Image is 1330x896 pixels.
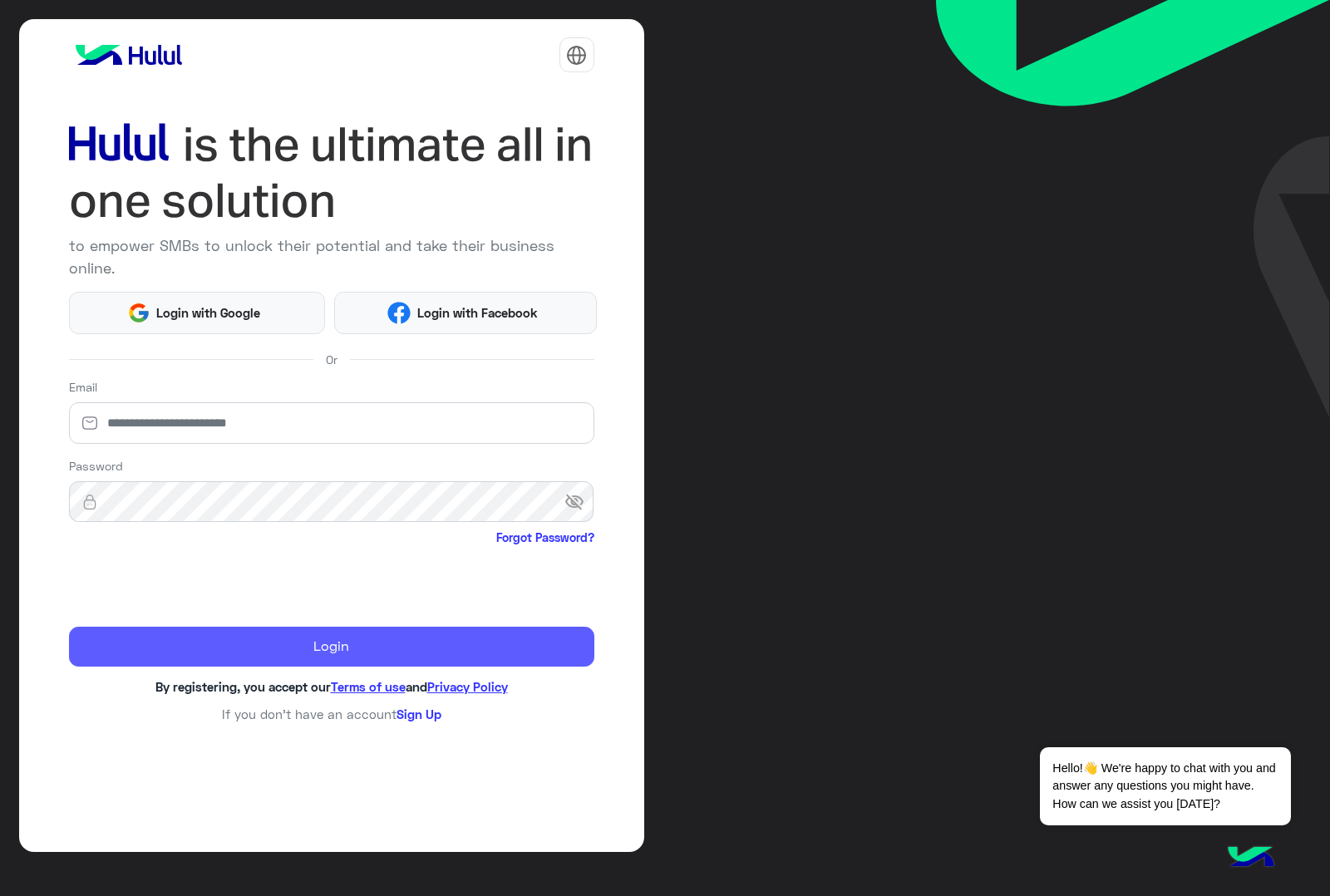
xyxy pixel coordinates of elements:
img: logo [69,38,189,71]
span: Login with Google [150,303,267,322]
label: Password [69,457,123,475]
img: hulul-logo.png [1222,830,1280,888]
img: Facebook [387,302,411,325]
img: tab [566,45,587,66]
a: Privacy Policy [427,679,508,694]
button: Login [69,627,594,667]
span: By registering, you accept our [155,679,331,694]
img: email [69,415,111,431]
p: to empower SMBs to unlock their potential and take their business online. [69,234,594,279]
a: Forgot Password? [496,529,594,546]
a: Sign Up [397,706,441,721]
img: Google [127,302,150,325]
span: Hello!👋 We're happy to chat with you and answer any questions you might have. How can we assist y... [1040,747,1290,825]
img: hululLoginTitle_EN.svg [69,116,594,229]
iframe: reCAPTCHA [69,549,322,614]
button: Login with Facebook [334,292,597,334]
h6: If you don’t have an account [69,706,594,721]
button: Login with Google [69,292,326,334]
span: Login with Facebook [411,303,544,322]
img: lock [69,494,111,510]
span: and [406,679,427,694]
a: Terms of use [331,679,406,694]
label: Email [69,378,97,396]
span: Or [326,351,337,368]
span: visibility_off [564,487,594,517]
